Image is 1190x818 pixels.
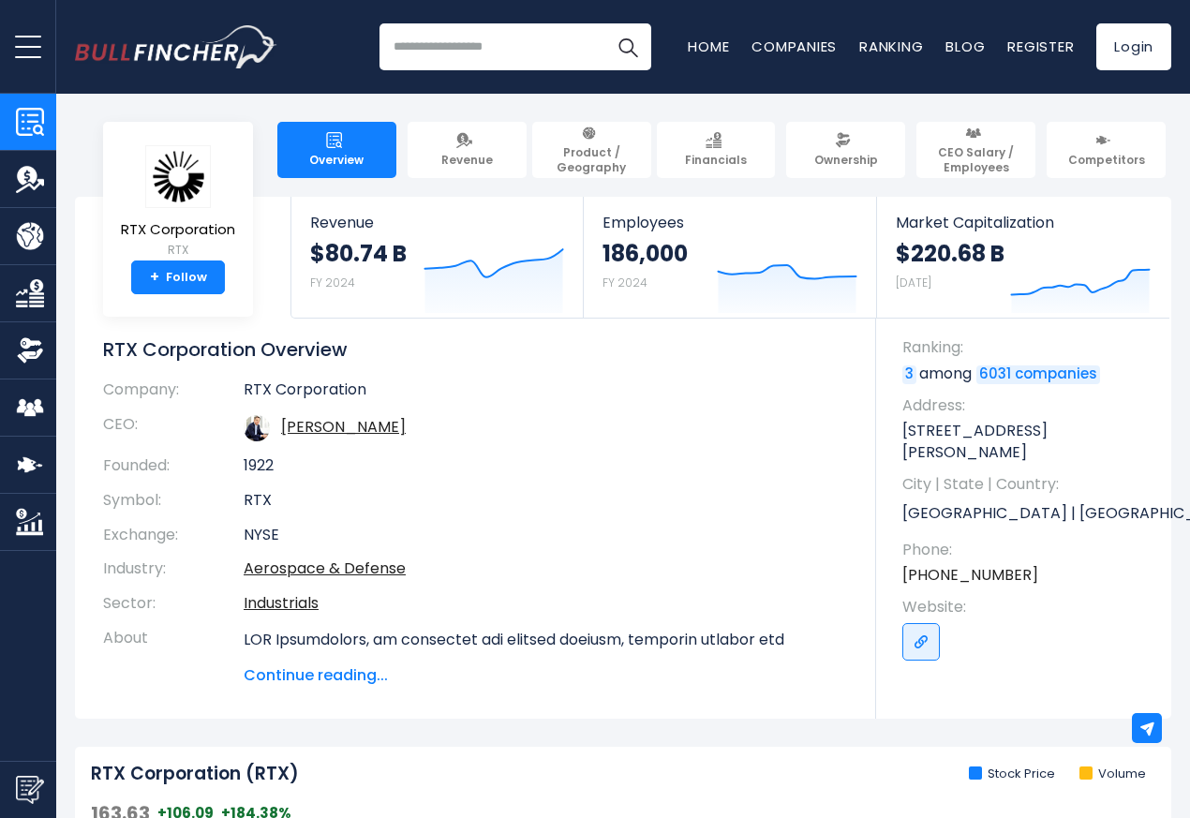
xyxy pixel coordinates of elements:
a: Financials [657,122,776,178]
a: Market Capitalization $220.68 B [DATE] [877,197,1169,318]
span: Website: [902,597,1153,617]
h1: RTX Corporation Overview [103,337,848,362]
a: ceo [281,416,406,438]
li: Stock Price [969,766,1055,782]
a: 3 [902,365,916,384]
span: Employees [602,214,856,231]
p: [STREET_ADDRESS][PERSON_NAME] [902,421,1153,463]
span: Continue reading... [244,664,848,687]
span: CEO Salary / Employees [925,145,1027,174]
span: Product / Geography [541,145,643,174]
a: [PHONE_NUMBER] [902,565,1038,586]
span: Market Capitalization [896,214,1151,231]
li: Volume [1079,766,1146,782]
a: Industrials [244,592,319,614]
a: Revenue $80.74 B FY 2024 [291,197,583,318]
span: Phone: [902,540,1153,560]
a: RTX Corporation RTX [120,144,236,261]
td: NYSE [244,518,848,553]
small: FY 2024 [310,275,355,290]
a: Product / Geography [532,122,651,178]
a: Companies [751,37,837,56]
a: Employees 186,000 FY 2024 [584,197,875,318]
button: Search [604,23,651,70]
p: [GEOGRAPHIC_DATA] | [GEOGRAPHIC_DATA] | US [902,500,1153,528]
a: Revenue [408,122,527,178]
strong: 186,000 [602,239,688,268]
th: Founded: [103,449,244,483]
strong: $80.74 B [310,239,407,268]
a: Ownership [786,122,905,178]
span: Financials [685,153,747,168]
small: FY 2024 [602,275,647,290]
img: christopher-calio.jpg [244,415,270,441]
th: Exchange: [103,518,244,553]
a: Go to link [902,623,940,661]
th: Symbol: [103,483,244,518]
a: Aerospace & Defense [244,558,406,579]
img: Bullfincher logo [75,25,277,68]
small: RTX [121,242,235,259]
th: Company: [103,380,244,408]
a: Register [1007,37,1074,56]
a: Competitors [1047,122,1166,178]
th: Industry: [103,552,244,587]
a: CEO Salary / Employees [916,122,1035,178]
small: [DATE] [896,275,931,290]
span: Overview [309,153,364,168]
span: Revenue [441,153,493,168]
span: Ranking: [902,337,1153,358]
span: RTX Corporation [121,222,235,238]
strong: $220.68 B [896,239,1004,268]
span: Ownership [814,153,878,168]
a: Blog [945,37,985,56]
a: Ranking [859,37,923,56]
a: Home [688,37,729,56]
p: among [902,364,1153,384]
a: Overview [277,122,396,178]
span: City | State | Country: [902,474,1153,495]
a: Go to homepage [75,25,276,68]
a: Login [1096,23,1171,70]
a: 6031 companies [976,365,1100,384]
h2: RTX Corporation (RTX) [91,763,299,786]
strong: + [150,269,159,286]
td: RTX [244,483,848,518]
span: Competitors [1068,153,1145,168]
a: +Follow [131,260,225,294]
td: 1922 [244,449,848,483]
th: Sector: [103,587,244,621]
th: About [103,621,244,687]
img: Ownership [16,336,44,364]
span: Revenue [310,214,564,231]
th: CEO: [103,408,244,449]
span: Address: [902,395,1153,416]
td: RTX Corporation [244,380,848,408]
